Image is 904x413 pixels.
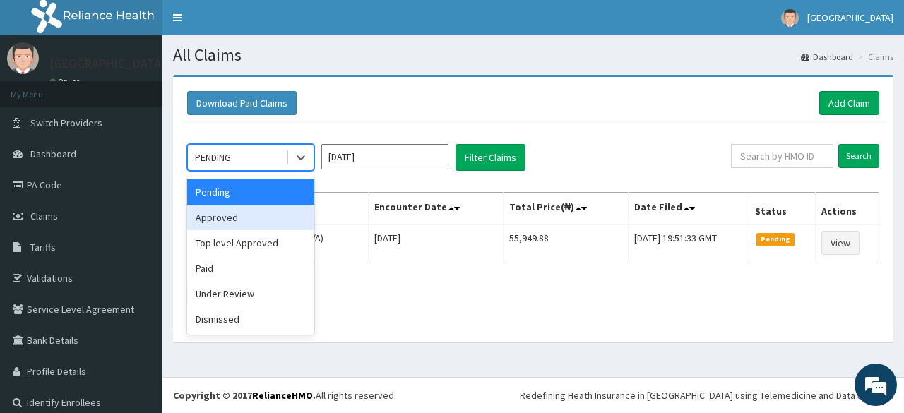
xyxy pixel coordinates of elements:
[821,231,860,255] a: View
[801,51,853,63] a: Dashboard
[749,193,815,225] th: Status
[187,230,314,256] div: Top level Approved
[30,148,76,160] span: Dashboard
[252,389,313,402] a: RelianceHMO
[30,210,58,222] span: Claims
[173,46,893,64] h1: All Claims
[369,193,504,225] th: Encounter Date
[520,388,893,402] div: Redefining Heath Insurance in [GEOGRAPHIC_DATA] using Telemedicine and Data Science!
[49,77,83,87] a: Online
[629,225,749,261] td: [DATE] 19:51:33 GMT
[731,144,833,168] input: Search by HMO ID
[187,256,314,281] div: Paid
[173,389,316,402] strong: Copyright © 2017 .
[187,179,314,205] div: Pending
[629,193,749,225] th: Date Filed
[838,144,879,168] input: Search
[504,193,629,225] th: Total Price(₦)
[187,205,314,230] div: Approved
[195,150,231,164] div: PENDING
[321,144,448,169] input: Select Month and Year
[456,144,525,171] button: Filter Claims
[187,91,297,115] button: Download Paid Claims
[162,377,904,413] footer: All rights reserved.
[855,51,893,63] li: Claims
[504,225,629,261] td: 55,949.88
[815,193,879,225] th: Actions
[30,241,56,253] span: Tariffs
[30,116,102,129] span: Switch Providers
[187,306,314,332] div: Dismissed
[819,91,879,115] a: Add Claim
[807,11,893,24] span: [GEOGRAPHIC_DATA]
[369,225,504,261] td: [DATE]
[49,57,166,70] p: [GEOGRAPHIC_DATA]
[756,233,795,246] span: Pending
[187,281,314,306] div: Under Review
[7,42,39,74] img: User Image
[781,9,799,27] img: User Image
